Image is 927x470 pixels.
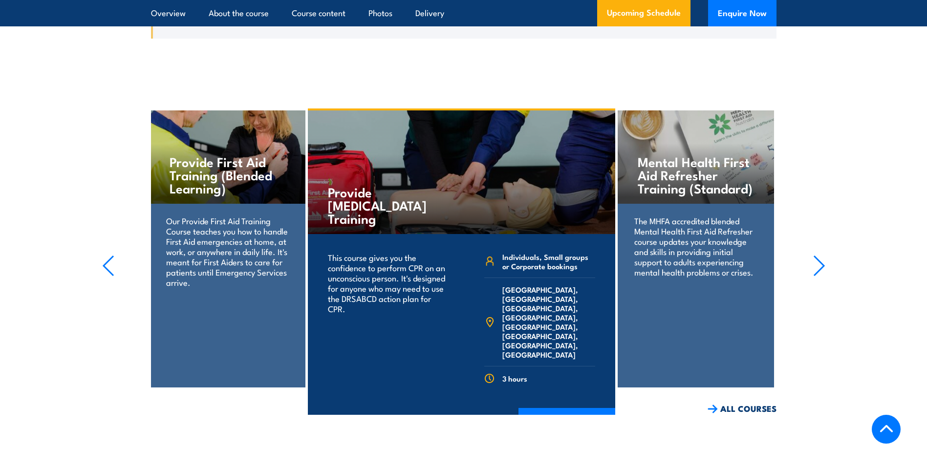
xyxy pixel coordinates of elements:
[518,408,615,433] a: COURSE DETAILS
[634,215,757,277] p: The MHFA accredited blended Mental Health First Aid Refresher course updates your knowledge and s...
[502,285,595,359] span: [GEOGRAPHIC_DATA], [GEOGRAPHIC_DATA], [GEOGRAPHIC_DATA], [GEOGRAPHIC_DATA], [GEOGRAPHIC_DATA], [G...
[328,185,443,225] h4: Provide [MEDICAL_DATA] Training
[502,374,527,383] span: 3 hours
[328,252,449,314] p: This course gives you the confidence to perform CPR on an unconscious person. It's designed for a...
[638,155,754,194] h4: Mental Health First Aid Refresher Training (Standard)
[170,155,285,194] h4: Provide First Aid Training (Blended Learning)
[708,403,776,414] a: ALL COURSES
[166,215,289,287] p: Our Provide First Aid Training Course teaches you how to handle First Aid emergencies at home, at...
[502,252,595,271] span: Individuals, Small groups or Corporate bookings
